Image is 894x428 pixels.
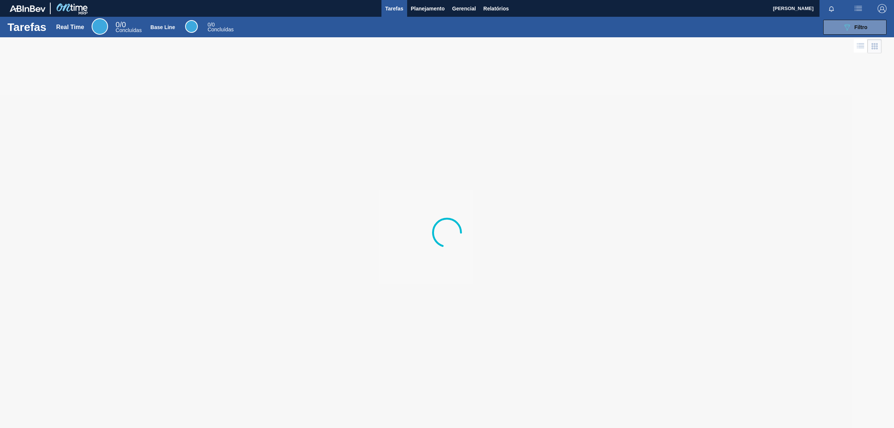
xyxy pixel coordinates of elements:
[115,22,142,33] div: Real Time
[115,27,142,33] span: Concluídas
[823,20,887,35] button: Filtro
[115,21,126,29] span: / 0
[484,4,509,13] span: Relatórios
[385,4,403,13] span: Tarefas
[56,24,84,31] div: Real Time
[452,4,476,13] span: Gerencial
[115,21,120,29] span: 0
[207,22,234,32] div: Base Line
[150,24,175,30] div: Base Line
[855,24,868,30] span: Filtro
[92,18,108,35] div: Real Time
[207,26,234,32] span: Concluídas
[207,22,210,28] span: 0
[7,23,47,31] h1: Tarefas
[185,20,198,33] div: Base Line
[411,4,445,13] span: Planejamento
[854,4,863,13] img: userActions
[10,5,45,12] img: TNhmsLtSVTkK8tSr43FrP2fwEKptu5GPRR3wAAAABJRU5ErkJggg==
[819,3,843,14] button: Notificações
[207,22,215,28] span: / 0
[878,4,887,13] img: Logout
